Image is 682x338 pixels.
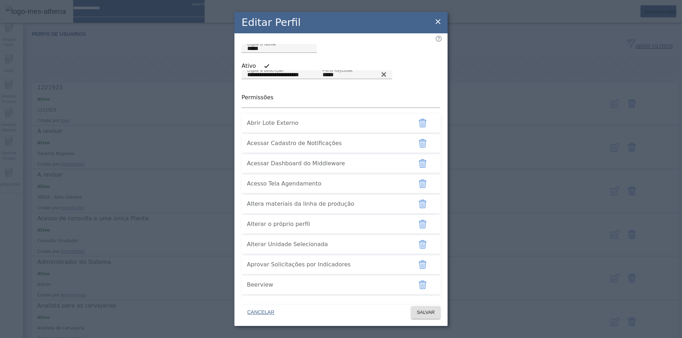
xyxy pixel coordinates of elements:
[323,68,353,72] mat-label: Perfil Keycloak
[242,15,301,30] h2: Editar Perfil
[242,306,280,319] button: CANCELAR
[323,71,386,79] input: Number
[242,62,258,70] label: Ativo
[247,260,407,269] span: Aprovar Solicitações por Indicadores
[247,179,407,188] span: Acesso Tela Agendamento
[247,281,407,289] span: Beerview
[247,240,407,249] span: Alterar Unidade Selecionada
[247,159,407,168] span: Acessar Dashboard do Middleware
[247,200,407,208] span: Altera materiais da linha de produção
[247,68,283,72] mat-label: Digite a descrição
[247,41,276,46] mat-label: Digite o Nome
[247,139,407,148] span: Acessar Cadastro de Notificações
[411,306,440,319] button: SALVAR
[247,309,274,316] span: CANCELAR
[247,119,407,127] span: Abrir Lote Externo
[242,93,440,102] p: Permissões
[417,309,435,316] span: SALVAR
[247,220,407,228] span: Alterar o próprio perfil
